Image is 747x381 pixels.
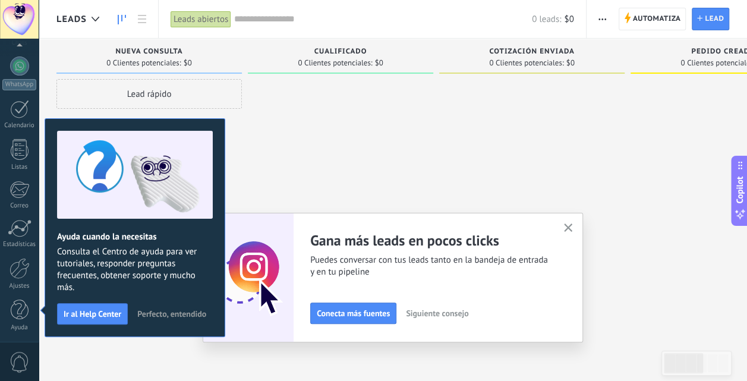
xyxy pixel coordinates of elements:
span: Copilot [734,176,746,203]
button: Perfecto, entendido [132,305,212,323]
h2: Gana más leads en pocos clicks [310,231,549,250]
div: WhatsApp [2,79,36,90]
a: Automatiza [619,8,686,30]
span: 0 Clientes potenciales: [489,59,563,67]
div: Ayuda [2,324,37,332]
span: 0 Clientes potenciales: [298,59,372,67]
div: Calendario [2,122,37,130]
button: Siguiente consejo [401,304,474,322]
span: 0 leads: [532,14,561,25]
span: Cotización enviada [489,48,575,56]
h2: Ayuda cuando la necesitas [57,231,213,243]
div: Cualificado [254,48,427,58]
span: Consulta el Centro de ayuda para ver tutoriales, responder preguntas frecuentes, obtener soporte ... [57,246,213,294]
div: Cotización enviada [445,48,619,58]
span: Automatiza [633,8,681,30]
a: Lista [132,8,152,31]
span: 0 Clientes potenciales: [106,59,181,67]
span: $0 [184,59,192,67]
span: Lead [705,8,724,30]
span: Puedes conversar con tus leads tanto en la bandeja de entrada y en tu pipeline [310,254,549,278]
div: Lead rápido [56,79,242,109]
span: Conecta más fuentes [317,309,390,317]
button: Más [594,8,611,30]
span: Siguiente consejo [406,309,468,317]
div: Correo [2,202,37,210]
div: Leads abiertos [171,11,231,28]
button: Ir al Help Center [57,303,128,325]
span: Nueva consulta [115,48,182,56]
div: Ajustes [2,282,37,290]
span: Perfecto, entendido [137,310,206,318]
div: Listas [2,163,37,171]
span: Cualificado [314,48,367,56]
span: $0 [566,59,575,67]
span: Leads [56,14,87,25]
button: Conecta más fuentes [310,303,396,324]
a: Leads [112,8,132,31]
span: Ir al Help Center [64,310,121,318]
div: Estadísticas [2,241,37,248]
div: Nueva consulta [62,48,236,58]
a: Lead [692,8,729,30]
span: $0 [564,14,573,25]
span: $0 [375,59,383,67]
